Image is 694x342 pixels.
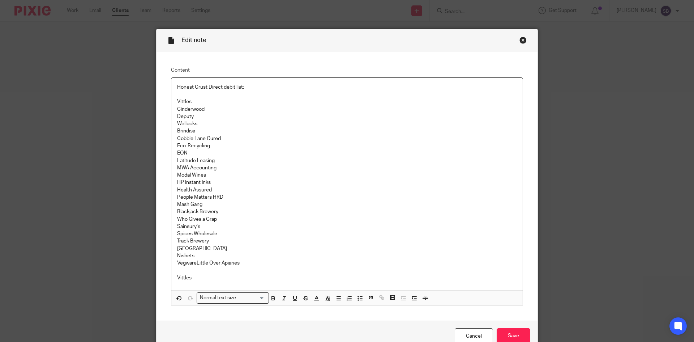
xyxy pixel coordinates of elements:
[197,292,269,304] div: Search for option
[177,127,517,135] p: Brindisa
[171,67,523,74] label: Content
[177,98,517,105] p: Vittles
[177,149,517,157] p: EON
[177,84,517,91] p: Honest Crust Direct debit list:
[181,37,206,43] span: Edit note
[177,201,517,267] p: Mash Gang Blackjack Brewery Who Gives a Crap Sainsury’s Spices Wholesale Track Brewery [GEOGRAPHI...
[177,135,517,142] p: Cobble Lane Cured
[177,172,517,201] p: Modal Wines HP Instant Inks Health Assured People Matters HR D
[177,274,517,282] p: Vittles
[239,294,265,302] input: Search for option
[198,294,238,302] span: Normal text size
[519,37,527,44] div: Close this dialog window
[177,120,517,127] p: Wellocks
[177,106,517,113] p: Cinderwood
[177,164,517,172] p: MWA Accounting
[177,113,517,120] p: Deputy
[177,157,517,164] p: Latitude Leasing
[177,142,517,149] p: Eco-Recycling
